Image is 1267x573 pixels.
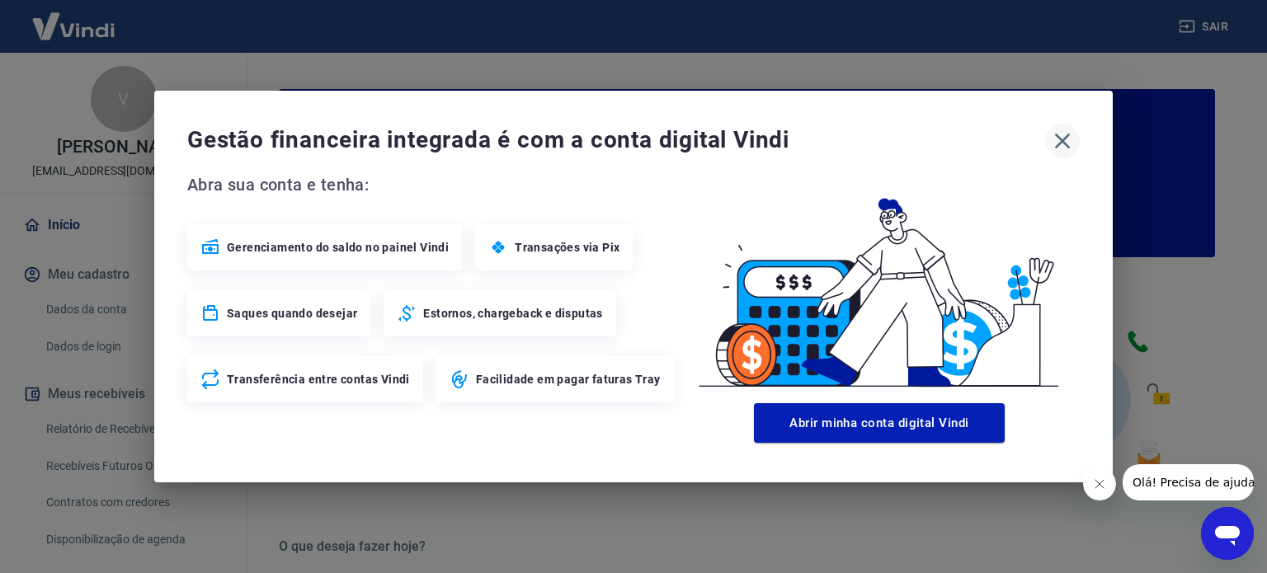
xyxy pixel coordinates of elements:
span: Transferência entre contas Vindi [227,371,410,387]
span: Transações via Pix [515,239,619,256]
iframe: Mensagem da empresa [1123,464,1254,500]
span: Estornos, chargeback e disputas [423,305,602,322]
span: Saques quando desejar [227,305,357,322]
span: Abra sua conta e tenha: [187,171,679,198]
span: Gerenciamento do saldo no painel Vindi [227,239,449,256]
span: Gestão financeira integrada é com a conta digital Vindi [187,124,1045,157]
iframe: Botão para abrir a janela de mensagens [1201,507,1254,560]
button: Abrir minha conta digital Vindi [754,403,1005,443]
img: Good Billing [679,171,1080,397]
iframe: Fechar mensagem [1083,467,1116,500]
span: Facilidade em pagar faturas Tray [476,371,661,387]
span: Olá! Precisa de ajuda? [10,12,139,25]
